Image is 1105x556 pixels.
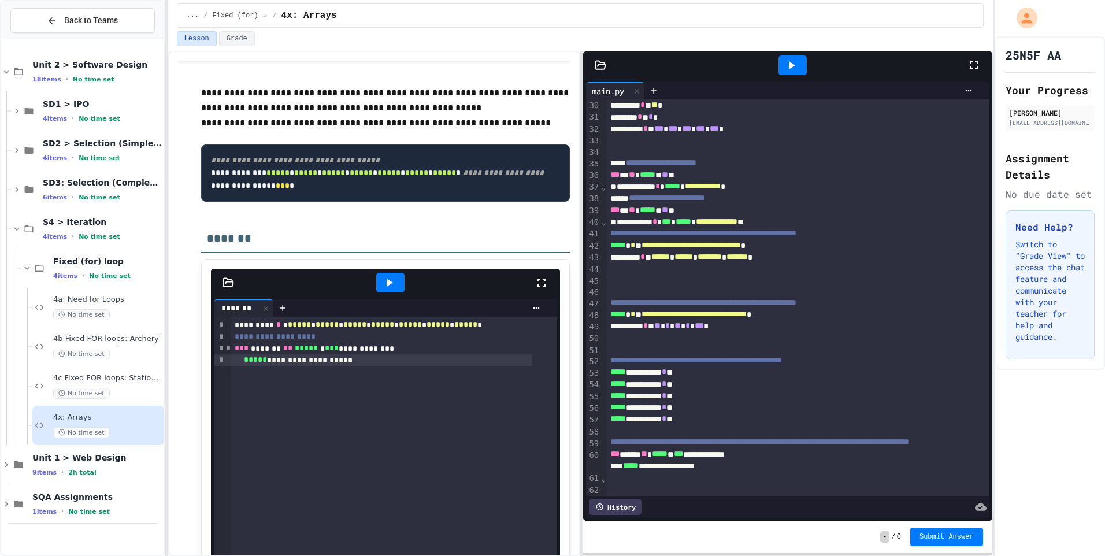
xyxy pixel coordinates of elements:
[53,427,110,438] span: No time set
[61,507,64,516] span: •
[586,473,600,484] div: 61
[177,31,217,46] button: Lesson
[586,264,600,276] div: 44
[53,388,110,399] span: No time set
[586,240,600,252] div: 42
[586,403,600,414] div: 56
[43,217,162,227] span: S4 > Iteration
[187,11,199,20] span: ...
[68,469,97,476] span: 2h total
[586,85,630,97] div: main.py
[72,153,74,162] span: •
[272,11,276,20] span: /
[1006,150,1095,183] h2: Assignment Details
[66,75,68,84] span: •
[586,368,600,379] div: 53
[892,532,896,542] span: /
[61,468,64,477] span: •
[43,177,162,188] span: SD3: Selection (Complex IFs)
[1009,108,1091,118] div: [PERSON_NAME]
[586,298,600,310] div: 47
[203,11,207,20] span: /
[586,205,600,217] div: 39
[89,272,131,280] span: No time set
[73,76,114,83] span: No time set
[586,276,600,287] div: 45
[910,528,983,546] button: Submit Answer
[586,135,600,147] div: 33
[586,485,600,496] div: 62
[53,309,110,320] span: No time set
[586,170,600,181] div: 36
[79,115,120,123] span: No time set
[10,8,155,33] button: Back to Teams
[72,114,74,123] span: •
[72,192,74,202] span: •
[53,413,162,422] span: 4x: Arrays
[586,356,600,368] div: 52
[43,99,162,109] span: SD1 > IPO
[586,82,644,99] div: main.py
[1004,5,1040,31] div: My Account
[586,100,600,112] div: 30
[82,271,84,280] span: •
[53,256,162,266] span: Fixed (for) loop
[43,154,67,162] span: 4 items
[586,438,600,450] div: 59
[600,217,606,227] span: Fold line
[32,76,61,83] span: 18 items
[32,453,162,463] span: Unit 1 > Web Design
[1006,82,1095,98] h2: Your Progress
[43,138,162,149] span: SD2 > Selection (Simple IF)
[600,182,606,191] span: Fold line
[212,11,268,20] span: Fixed (for) loop
[1006,187,1095,201] div: No due date set
[32,508,57,516] span: 1 items
[1015,220,1085,234] h3: Need Help?
[586,147,600,158] div: 34
[32,60,162,70] span: Unit 2 > Software Design
[79,154,120,162] span: No time set
[586,310,600,321] div: 48
[68,508,110,516] span: No time set
[586,252,600,264] div: 43
[586,158,600,170] div: 35
[72,232,74,241] span: •
[32,469,57,476] span: 9 items
[43,233,67,240] span: 4 items
[1006,47,1061,63] h1: 25N5F AA
[586,333,600,344] div: 50
[589,499,642,515] div: History
[79,194,120,201] span: No time set
[1009,118,1091,127] div: [EMAIL_ADDRESS][DOMAIN_NAME]
[586,181,600,193] div: 37
[897,532,901,542] span: 0
[880,531,889,543] span: -
[586,287,600,298] div: 46
[586,391,600,403] div: 55
[586,379,600,391] div: 54
[586,112,600,123] div: 31
[586,124,600,135] div: 32
[586,217,600,228] div: 40
[64,14,118,27] span: Back to Teams
[43,115,67,123] span: 4 items
[586,345,600,357] div: 51
[281,9,337,23] span: 4x: Arrays
[43,194,67,201] span: 6 items
[586,321,600,333] div: 49
[53,373,162,383] span: 4c Fixed FOR loops: Stationery Order
[1015,239,1085,343] p: Switch to "Grade View" to access the chat feature and communicate with your teacher for help and ...
[53,295,162,305] span: 4a: Need for Loops
[586,193,600,205] div: 38
[586,450,600,473] div: 60
[600,474,606,483] span: Fold line
[586,228,600,240] div: 41
[32,492,162,502] span: SQA Assignments
[586,427,600,438] div: 58
[53,272,77,280] span: 4 items
[586,414,600,426] div: 57
[79,233,120,240] span: No time set
[919,532,974,542] span: Submit Answer
[219,31,255,46] button: Grade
